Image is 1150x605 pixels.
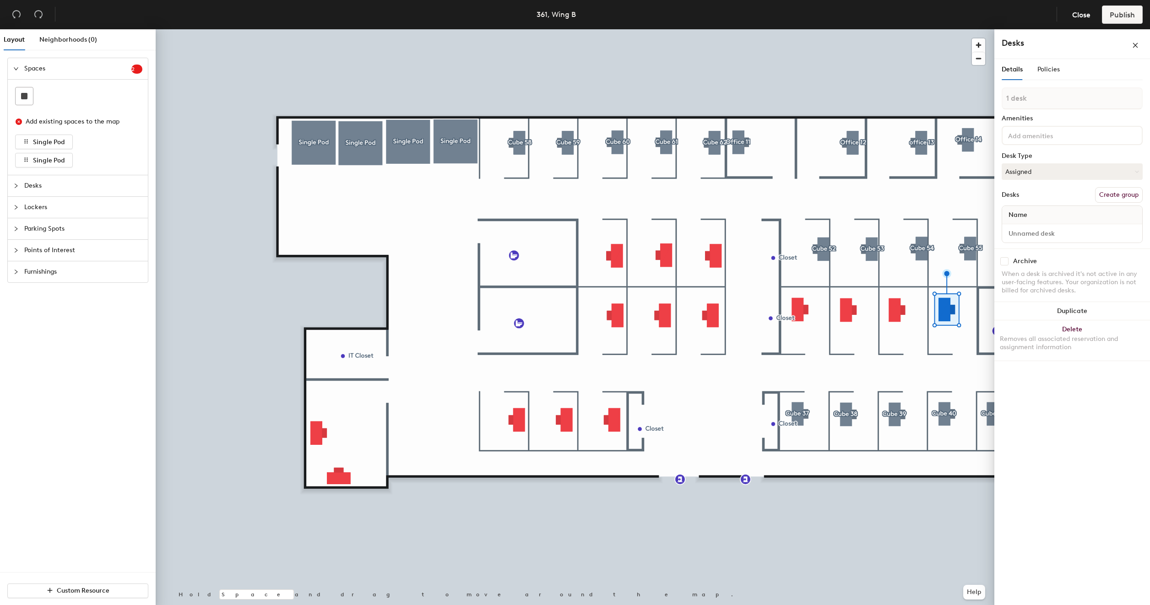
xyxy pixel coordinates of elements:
div: Add existing spaces to the map [26,117,135,127]
button: Close [1064,5,1098,24]
span: Layout [4,36,25,43]
span: expanded [13,66,19,71]
button: Redo (⌘ + ⇧ + Z) [29,5,48,24]
span: Policies [1037,65,1060,73]
span: undo [12,10,21,19]
span: Lockers [24,197,142,218]
span: Single Pod [33,138,65,146]
span: Details [1002,65,1023,73]
button: Assigned [1002,163,1143,180]
button: Undo (⌘ + Z) [7,5,26,24]
span: Neighborhoods (0) [39,36,97,43]
span: 2 [131,66,142,72]
span: collapsed [13,183,19,189]
span: collapsed [13,226,19,232]
div: Desk Type [1002,152,1143,160]
span: close-circle [16,119,22,125]
span: collapsed [13,248,19,253]
div: Archive [1013,258,1037,265]
span: Custom Resource [57,587,109,594]
button: Single Pod [15,153,73,167]
div: 361, Wing B [537,9,576,20]
span: Points of Interest [24,240,142,261]
button: Publish [1102,5,1143,24]
div: Amenities [1002,115,1143,122]
span: collapsed [13,269,19,275]
span: Spaces [24,58,131,79]
input: Unnamed desk [1004,227,1140,240]
button: Create group [1095,187,1143,203]
sup: 2 [131,65,142,74]
button: DeleteRemoves all associated reservation and assignment information [994,320,1150,361]
div: Removes all associated reservation and assignment information [1000,335,1145,351]
span: collapsed [13,205,19,210]
button: Help [963,585,985,600]
span: Parking Spots [24,218,142,239]
div: When a desk is archived it's not active in any user-facing features. Your organization is not bil... [1002,270,1143,295]
span: Name [1004,207,1032,223]
input: Add amenities [1006,130,1089,140]
span: close [1132,42,1139,49]
button: Single Pod [15,135,73,149]
div: Desks [1002,191,1019,199]
button: Duplicate [994,302,1150,320]
span: Desks [24,175,142,196]
span: Single Pod [33,157,65,164]
h4: Desks [1002,37,1102,49]
button: Custom Resource [7,583,148,598]
span: Close [1072,11,1090,19]
span: Furnishings [24,261,142,282]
